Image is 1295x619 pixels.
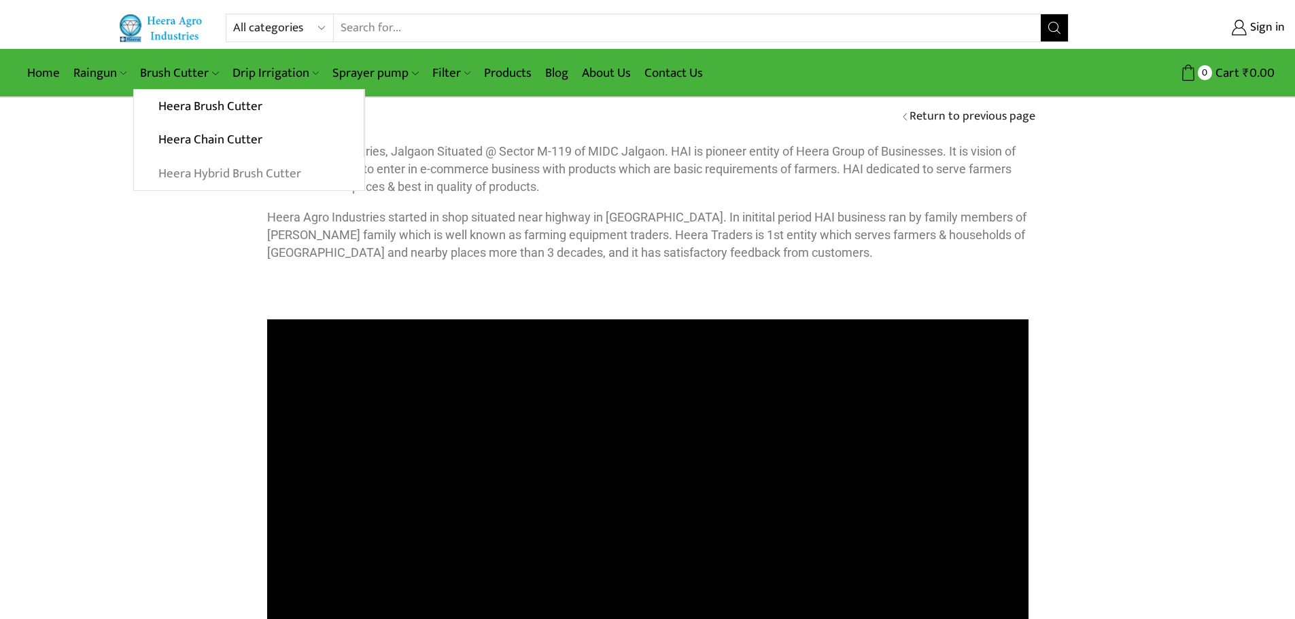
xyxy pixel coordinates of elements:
a: Heera Hybrid Brush Cutter [134,157,364,191]
a: Filter [426,57,477,89]
a: Home [20,57,67,89]
a: Return to previous page [910,108,1035,126]
span: Cart [1212,64,1239,82]
span: 0 [1198,65,1212,79]
span: Sign in [1247,19,1285,37]
a: Products [477,57,538,89]
a: Heera Brush Cutter [134,90,363,124]
a: About Us [575,57,638,89]
p: Heera Agro Industries started in shop situated near highway in [GEOGRAPHIC_DATA]. In initital per... [267,209,1029,261]
span: ₹ [1243,63,1249,84]
a: Sprayer pump [326,57,425,89]
button: Search button [1041,14,1068,41]
a: Drip Irrigation [226,57,326,89]
a: Raingun [67,57,133,89]
input: Search for... [334,14,1041,41]
p: Heera Agro Industries, Jalgaon Situated @ Sector M-119 of MIDC Jalgaon. HAI is pioneer entity of ... [267,143,1029,195]
a: Sign in [1089,16,1285,40]
a: Brush Cutter [133,57,225,89]
a: Contact Us [638,57,710,89]
a: 0 Cart ₹0.00 [1082,60,1275,86]
a: Blog [538,57,575,89]
a: Heera Chain Cutter [134,123,363,157]
bdi: 0.00 [1243,63,1275,84]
